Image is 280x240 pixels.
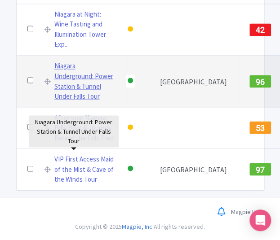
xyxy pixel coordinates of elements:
[126,162,135,175] div: Active
[255,25,265,35] span: 42
[54,61,115,101] a: Niagara Underground: Power Station & Tunnel Under Falls Tour
[249,122,271,131] a: 53
[249,209,271,231] div: Open Intercom Messenger
[126,74,135,87] div: Active
[122,222,154,230] span: Magpie, Inc.
[249,24,271,33] a: 42
[249,75,271,84] a: 96
[255,123,265,132] span: 53
[231,207,264,215] a: Magpie Help
[255,77,265,86] span: 96
[155,148,232,190] td: [GEOGRAPHIC_DATA]
[11,222,270,231] div: Copyright © 2025 All rights reserved.
[29,115,119,147] div: Niagara Underground: Power Station & Tunnel Under Falls Tour
[126,23,135,36] div: Building
[54,154,115,184] a: VIP First Access Maid of the Mist & Cave of the Winds Tour
[54,9,115,50] a: Niagara at Night: Wine Tasting and Illumination Tower Exp...
[126,121,135,134] div: Building
[249,164,271,173] a: 97
[255,165,265,174] span: 97
[155,55,232,107] td: [GEOGRAPHIC_DATA]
